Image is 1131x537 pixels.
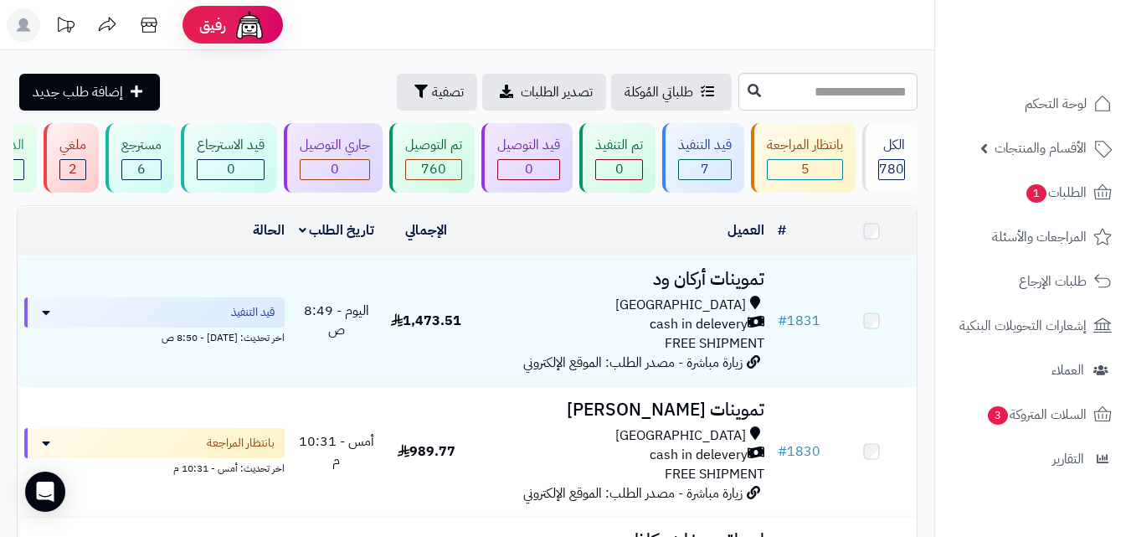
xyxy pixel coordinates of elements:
a: بانتظار المراجعة 5 [748,123,859,193]
a: طلبات الإرجاع [945,261,1121,302]
span: 0 [615,159,624,179]
span: 989.77 [398,441,455,462]
a: تم التنفيذ 0 [576,123,659,193]
span: 5 [801,159,810,179]
span: إشعارات التحويلات البنكية [959,314,1087,338]
span: أمس - 10:31 م [299,431,374,471]
img: ai-face.png [233,8,266,42]
div: 5 [768,160,842,179]
span: الطلبات [1025,181,1087,204]
span: زيارة مباشرة - مصدر الطلب: الموقع الإلكتروني [523,483,743,503]
a: قيد التنفيذ 7 [659,123,748,193]
span: طلباتي المُوكلة [625,82,693,102]
span: 0 [227,159,235,179]
span: 2 [69,159,77,179]
a: تصدير الطلبات [482,74,606,111]
a: لوحة التحكم [945,84,1121,124]
span: # [778,441,787,462]
span: [GEOGRAPHIC_DATA] [615,296,746,315]
a: # [778,220,786,240]
span: 780 [879,159,904,179]
a: قيد التوصيل 0 [478,123,576,193]
span: 1,473.51 [391,311,461,331]
span: FREE SHIPMENT [665,464,764,484]
div: بانتظار المراجعة [767,136,843,155]
a: المراجعات والأسئلة [945,217,1121,257]
span: 1 [1026,184,1046,203]
span: إضافة طلب جديد [33,82,123,102]
div: 7 [679,160,731,179]
span: لوحة التحكم [1025,92,1087,116]
a: الطلبات1 [945,173,1121,213]
div: اخر تحديث: [DATE] - 8:50 ص [24,328,285,345]
span: اليوم - 8:49 ص [304,301,369,340]
div: Open Intercom Messenger [25,472,65,512]
span: 0 [331,159,339,179]
a: #1831 [778,311,820,331]
span: تصفية [432,82,464,102]
span: المراجعات والأسئلة [992,225,1087,249]
div: تم التنفيذ [595,136,643,155]
div: قيد التنفيذ [678,136,732,155]
a: إشعارات التحويلات البنكية [945,306,1121,346]
span: العملاء [1051,359,1084,382]
div: 2 [60,160,85,179]
span: cash in delevery [650,315,748,334]
div: 0 [198,160,264,179]
span: 6 [137,159,146,179]
span: الأقسام والمنتجات [995,137,1087,160]
a: العميل [727,220,764,240]
a: طلباتي المُوكلة [611,74,732,111]
h3: تموينات [PERSON_NAME] [478,400,764,420]
div: 760 [406,160,461,179]
span: [GEOGRAPHIC_DATA] [615,426,746,446]
span: 0 [525,159,533,179]
span: رفيق [199,15,226,35]
div: ملغي [59,136,86,155]
div: مسترجع [121,136,162,155]
h3: تموينات أركان ود [478,270,764,289]
a: تاريخ الطلب [299,220,375,240]
span: 760 [421,159,446,179]
img: logo-2.png [1017,45,1115,80]
a: تحديثات المنصة [44,8,86,46]
span: FREE SHIPMENT [665,333,764,354]
div: الكل [878,136,905,155]
div: جاري التوصيل [300,136,370,155]
span: cash in delevery [650,446,748,465]
a: جاري التوصيل 0 [280,123,386,193]
div: تم التوصيل [405,136,462,155]
span: # [778,311,787,331]
span: طلبات الإرجاع [1019,270,1087,293]
a: السلات المتروكة3 [945,395,1121,435]
div: 0 [596,160,642,179]
a: قيد الاسترجاع 0 [177,123,280,193]
a: الإجمالي [405,220,447,240]
a: #1830 [778,441,820,462]
a: الحالة [253,220,285,240]
div: قيد الاسترجاع [197,136,265,155]
a: التقارير [945,439,1121,479]
a: تم التوصيل 760 [386,123,478,193]
span: التقارير [1052,447,1084,471]
div: قيد التوصيل [497,136,560,155]
span: بانتظار المراجعة [207,435,275,452]
div: 0 [301,160,369,179]
a: الكل780 [859,123,921,193]
button: تصفية [397,74,477,111]
div: اخر تحديث: أمس - 10:31 م [24,458,285,476]
span: قيد التنفيذ [231,304,275,321]
span: زيارة مباشرة - مصدر الطلب: الموقع الإلكتروني [523,353,743,373]
span: السلات المتروكة [986,403,1087,426]
a: العملاء [945,350,1121,390]
span: 3 [988,406,1008,425]
a: ملغي 2 [40,123,102,193]
a: إضافة طلب جديد [19,74,160,111]
div: 6 [122,160,161,179]
a: مسترجع 6 [102,123,177,193]
div: 0 [498,160,559,179]
span: 7 [701,159,709,179]
span: تصدير الطلبات [521,82,593,102]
